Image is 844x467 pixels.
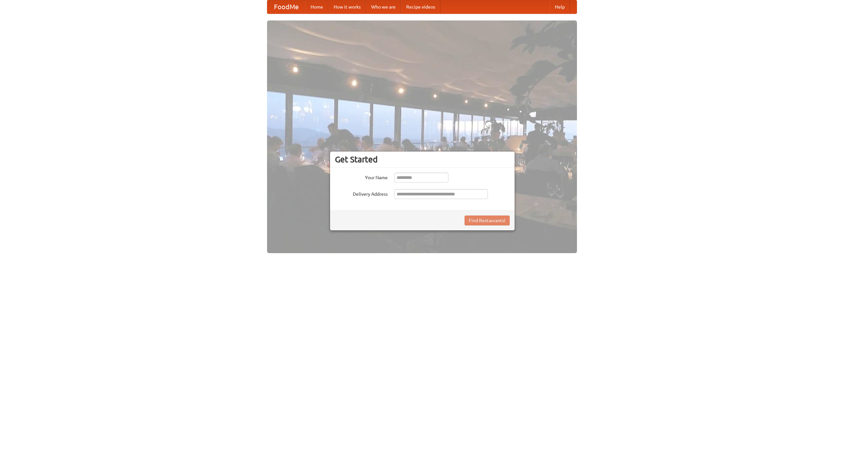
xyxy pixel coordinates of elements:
a: How it works [328,0,366,14]
a: Who we are [366,0,401,14]
h3: Get Started [335,154,510,164]
label: Your Name [335,173,388,181]
button: Find Restaurants! [465,216,510,225]
a: Help [550,0,570,14]
a: FoodMe [267,0,305,14]
a: Home [305,0,328,14]
label: Delivery Address [335,189,388,197]
a: Recipe videos [401,0,440,14]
